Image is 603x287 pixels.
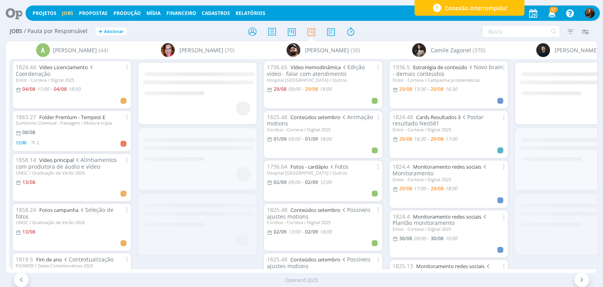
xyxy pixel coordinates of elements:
button: Financeiro [164,10,199,17]
: 29/08 [274,86,287,92]
span: Seleção de fotos [16,206,113,220]
span: Animação motions [267,113,373,127]
div: A [36,43,50,57]
a: Cards Resultados 3 [416,114,460,121]
a: Relatórios [236,10,265,17]
: 29/08 [399,86,412,92]
span: 17:00 [37,86,49,92]
a: Fim de ano [36,256,62,263]
button: Cadastros [199,10,232,17]
a: Produção [113,10,141,17]
div: Hospital [GEOGRAPHIC_DATA] / Outros [267,170,379,175]
button: Propostas [77,10,110,17]
span: 1858.24 [16,206,36,213]
span: 1825.48 [267,206,287,213]
span: / Pauta por Responsável [24,28,88,35]
: 09:00 [288,136,300,142]
span: Propostas [79,10,108,17]
: - [428,186,429,191]
: 29/08 [431,86,444,92]
: 29/08 [431,136,444,142]
span: Adicionar [104,29,124,34]
a: Projetos [33,10,57,17]
: 02/09 [305,179,318,186]
: 13:30 [414,86,426,92]
a: Monitoramento redes sociais [416,263,484,270]
span: 1825.48 [267,256,287,263]
: 17:00 [445,136,457,142]
a: Estratégia de conteúdo [413,64,467,71]
: 02/09 [274,228,287,235]
: 01/09 [274,136,287,142]
: 18:00 [320,136,332,142]
span: 04/08 [54,86,67,92]
: 10:00 [445,235,457,242]
div: Enlist - Corteva / Campanha problemáticas [393,77,505,83]
: 09:00 [288,179,300,186]
div: UNISC / Graduação de Verão 2026 [16,170,128,175]
span: 1824.4 [393,163,410,170]
div: Enlist - Corteva / Digital 2025 [16,77,128,83]
span: 1819.5 [16,256,33,263]
span: Cadastros [202,10,230,17]
span: 1936.5 [393,63,410,71]
button: 57 [543,6,559,20]
span: - [51,87,52,92]
span: Jobs [10,28,22,35]
: 18:00 [320,86,332,92]
div: Hospital [GEOGRAPHIC_DATA] / Outros [267,77,379,83]
div: Enlist - Corteva / Digital 2025 [393,226,505,232]
span: 1825.13 [393,262,413,270]
: 12:00 [320,179,332,186]
span: 1825.48 [267,113,287,121]
span: 13/08 [22,228,35,235]
: 30/08 [399,235,412,242]
button: Projetos [30,10,59,17]
: 29/08 [431,185,444,192]
: 09:00 [288,86,300,92]
a: Fotos campanha [39,206,79,213]
span: Fotos [328,163,349,170]
: 16:30 [445,86,457,92]
: - [302,87,303,92]
: 29/08 [305,86,318,92]
a: Folder Premium - Tempest E [39,114,105,121]
div: UNISC / Graduação de Verão 2026 [16,220,128,225]
span: 1824.48 [393,113,413,121]
: 16:30 [414,136,426,142]
span: 1736.64 [267,163,287,170]
img: T [585,8,595,18]
span: Postar resultado Neo581 [393,113,484,127]
a: Conteúdos setembro [291,114,340,121]
a: Mídia [146,10,161,17]
span: Plantão monitoramento [393,213,488,227]
span: 18:00 [68,86,80,92]
button: T [585,6,595,20]
img: C [412,43,426,57]
span: [PERSON_NAME] [305,46,349,54]
span: 1863.27 [16,113,36,121]
span: Alinhamentos com produtora de áudio e vídeo [16,156,117,170]
button: Mídia [144,10,163,17]
: 29/08 [399,136,412,142]
: - [302,180,303,185]
span: 04/08 [22,86,35,92]
span: Edição vídeo - falar com atendimento [267,63,365,77]
button: Relatórios [233,10,268,17]
a: Financeiro [166,10,196,17]
span: Contextualização [62,256,113,263]
div: Cordius - Corteva / Digital 2025 [267,127,379,132]
span: 13/08 [22,179,35,186]
: 18:00 [320,228,332,235]
span: Monitoramento [393,163,488,177]
a: Fotos - cardápio [291,163,328,170]
span: Novo brain - demais conteúdos [393,63,503,77]
span: Conexão interrompida! [445,4,507,12]
span: (370) [473,46,485,54]
: 29/08 [399,185,412,192]
button: Produção [111,10,143,17]
span: (44) [99,46,108,54]
button: +Adicionar [95,28,127,36]
span: [PERSON_NAME] [179,46,223,54]
span: 1858.14 [16,156,36,164]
